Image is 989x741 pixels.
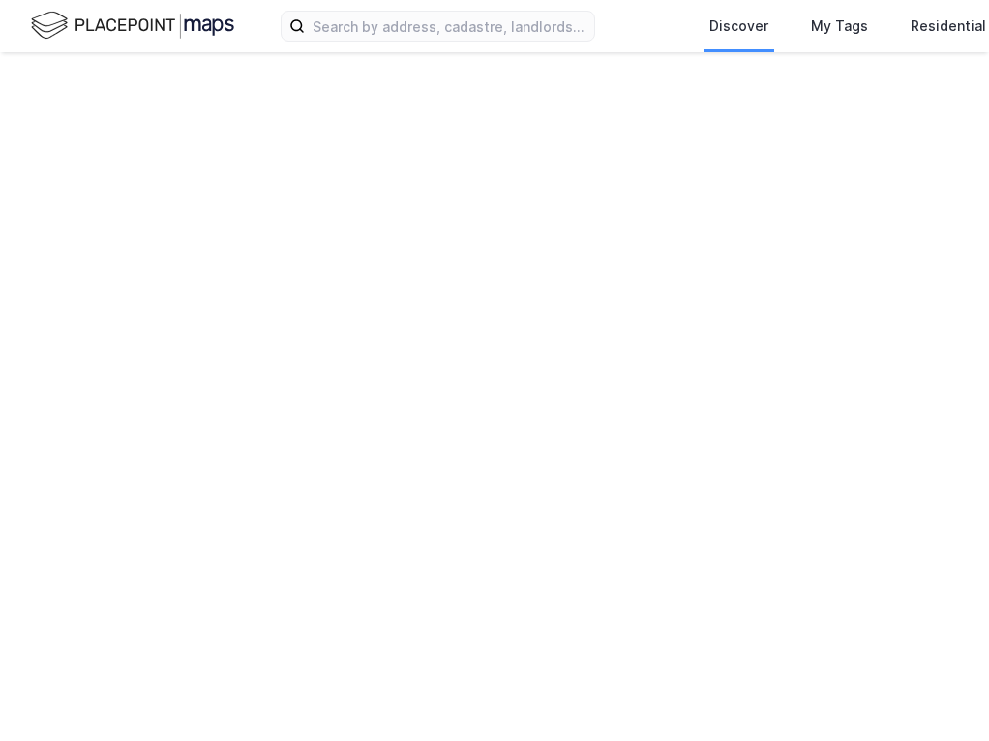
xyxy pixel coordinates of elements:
[811,15,868,38] div: My Tags
[31,9,234,43] img: logo.f888ab2527a4732fd821a326f86c7f29.svg
[911,15,986,38] div: Residential
[305,12,594,41] input: Search by address, cadastre, landlords, tenants or people
[709,15,768,38] div: Discover
[892,648,989,741] iframe: Chat Widget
